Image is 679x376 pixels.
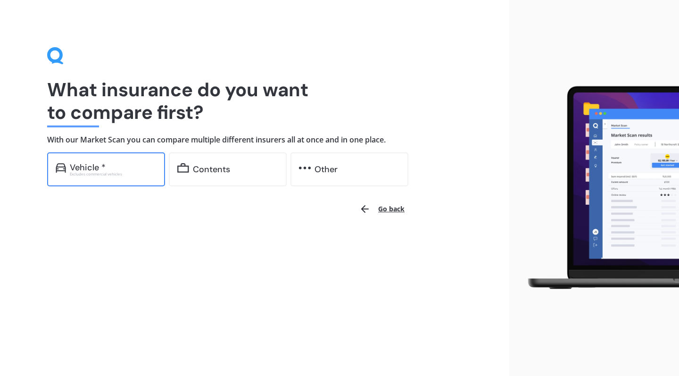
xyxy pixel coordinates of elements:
div: Other [315,165,338,174]
h4: With our Market Scan you can compare multiple different insurers all at once and in one place. [47,135,462,145]
div: Excludes commercial vehicles [70,172,157,176]
img: other.81dba5aafe580aa69f38.svg [299,163,311,173]
img: content.01f40a52572271636b6f.svg [177,163,189,173]
div: Contents [193,165,230,174]
button: Go back [354,198,410,220]
div: Vehicle * [70,163,106,172]
h1: What insurance do you want to compare first? [47,78,462,124]
img: car.f15378c7a67c060ca3f3.svg [56,163,66,173]
img: laptop.webp [517,82,679,295]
